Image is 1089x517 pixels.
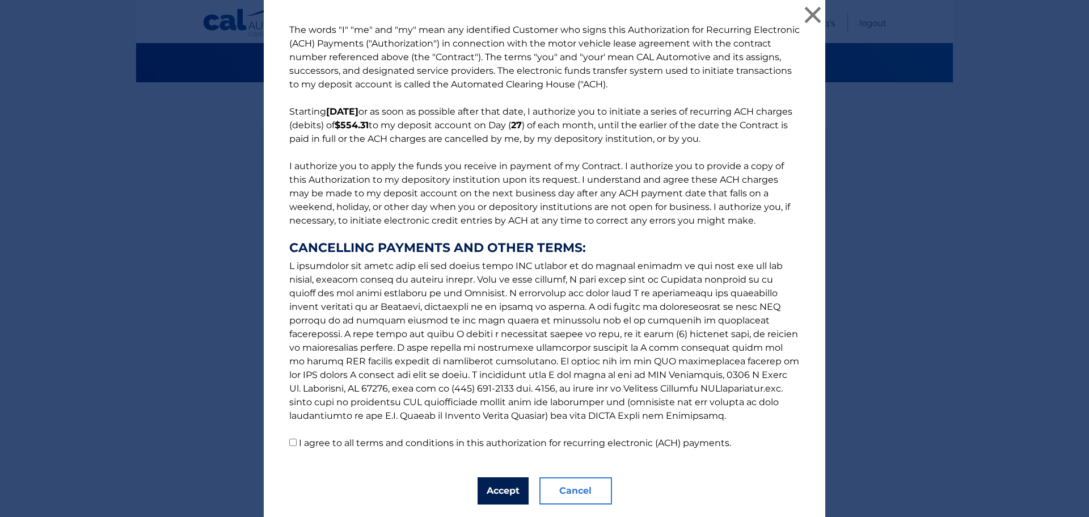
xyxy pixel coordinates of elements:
[801,3,824,26] button: ×
[278,23,811,450] p: The words "I" "me" and "my" mean any identified Customer who signs this Authorization for Recurri...
[335,120,369,131] b: $554.31
[511,120,522,131] b: 27
[299,438,731,448] label: I agree to all terms and conditions in this authorization for recurring electronic (ACH) payments.
[539,477,612,505] button: Cancel
[326,106,358,117] b: [DATE]
[289,241,800,255] strong: CANCELLING PAYMENTS AND OTHER TERMS:
[478,477,529,505] button: Accept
